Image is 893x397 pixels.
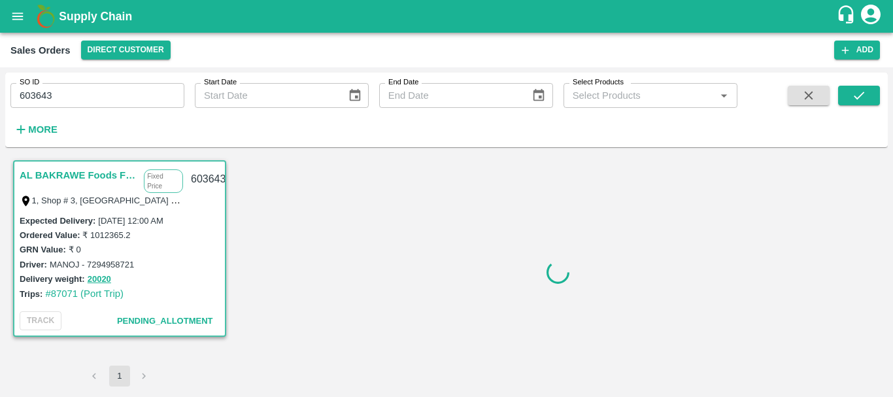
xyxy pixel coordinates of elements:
[88,272,111,287] button: 20020
[20,245,66,254] label: GRN Value:
[10,42,71,59] div: Sales Orders
[117,316,213,326] span: Pending_Allotment
[343,83,367,108] button: Choose date
[82,366,157,387] nav: pagination navigation
[45,288,124,299] a: #87071 (Port Trip)
[59,7,836,26] a: Supply Chain
[59,10,132,23] b: Supply Chain
[10,83,184,108] input: Enter SO ID
[98,216,163,226] label: [DATE] 12:00 AM
[81,41,171,60] button: Select DC
[20,289,42,299] label: Trips:
[204,77,237,88] label: Start Date
[32,195,425,205] label: 1, Shop # 3, [GEOGRAPHIC_DATA] – central fruits and vegetables market, , , , , [GEOGRAPHIC_DATA]
[183,164,233,195] div: 603643
[82,230,130,240] label: ₹ 1012365.2
[834,41,880,60] button: Add
[10,118,61,141] button: More
[20,260,47,269] label: Driver:
[144,169,183,193] p: Fixed Price
[50,260,134,269] label: MANOJ - 7294958721
[20,167,137,184] a: AL BAKRAWE Foods FZE
[20,77,39,88] label: SO ID
[195,83,337,108] input: Start Date
[715,87,732,104] button: Open
[20,274,85,284] label: Delivery weight:
[3,1,33,31] button: open drawer
[33,3,59,29] img: logo
[20,216,95,226] label: Expected Delivery :
[28,124,58,135] strong: More
[526,83,551,108] button: Choose date
[388,77,418,88] label: End Date
[69,245,81,254] label: ₹ 0
[20,230,80,240] label: Ordered Value:
[567,87,712,104] input: Select Products
[859,3,883,30] div: account of current user
[836,5,859,28] div: customer-support
[573,77,624,88] label: Select Products
[379,83,522,108] input: End Date
[109,366,130,387] button: page 1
